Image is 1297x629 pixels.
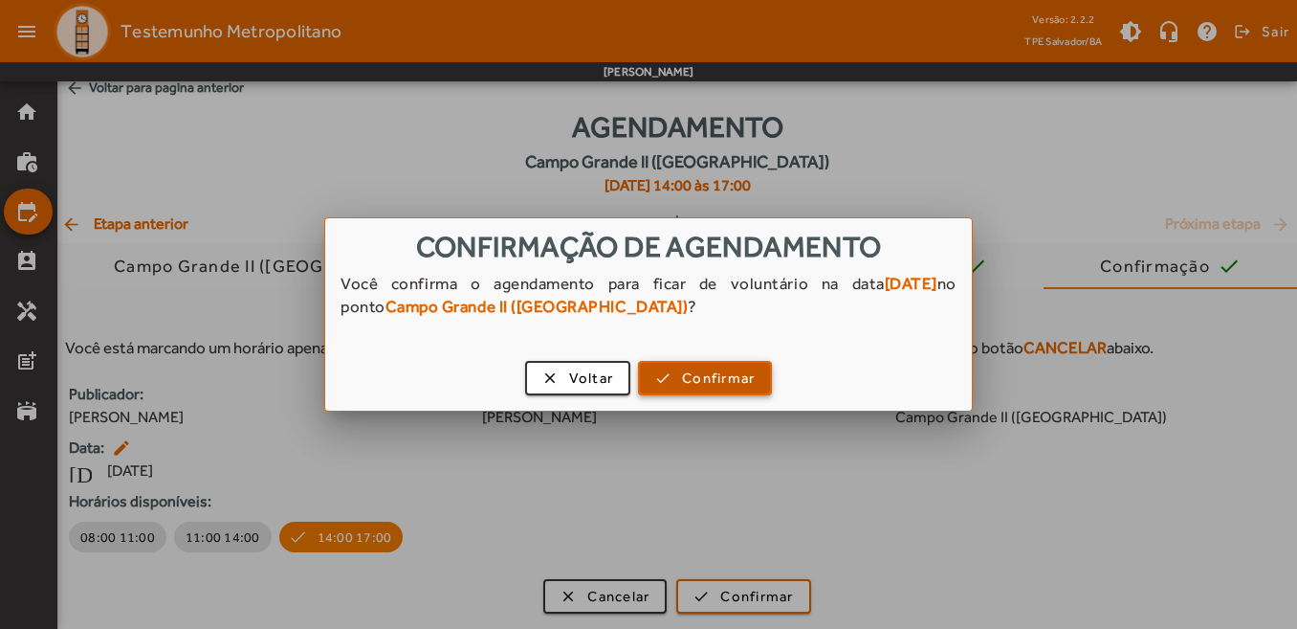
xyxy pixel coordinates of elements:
[385,297,689,316] strong: Campo Grande II ([GEOGRAPHIC_DATA])
[525,361,631,395] button: Voltar
[885,274,937,293] strong: [DATE]
[569,368,614,390] span: Voltar
[416,230,882,263] span: Confirmação de agendamento
[682,368,755,390] span: Confirmar
[325,272,972,337] div: Você confirma o agendamento para ficar de voluntário na data no ponto ?
[638,361,772,395] button: Confirmar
